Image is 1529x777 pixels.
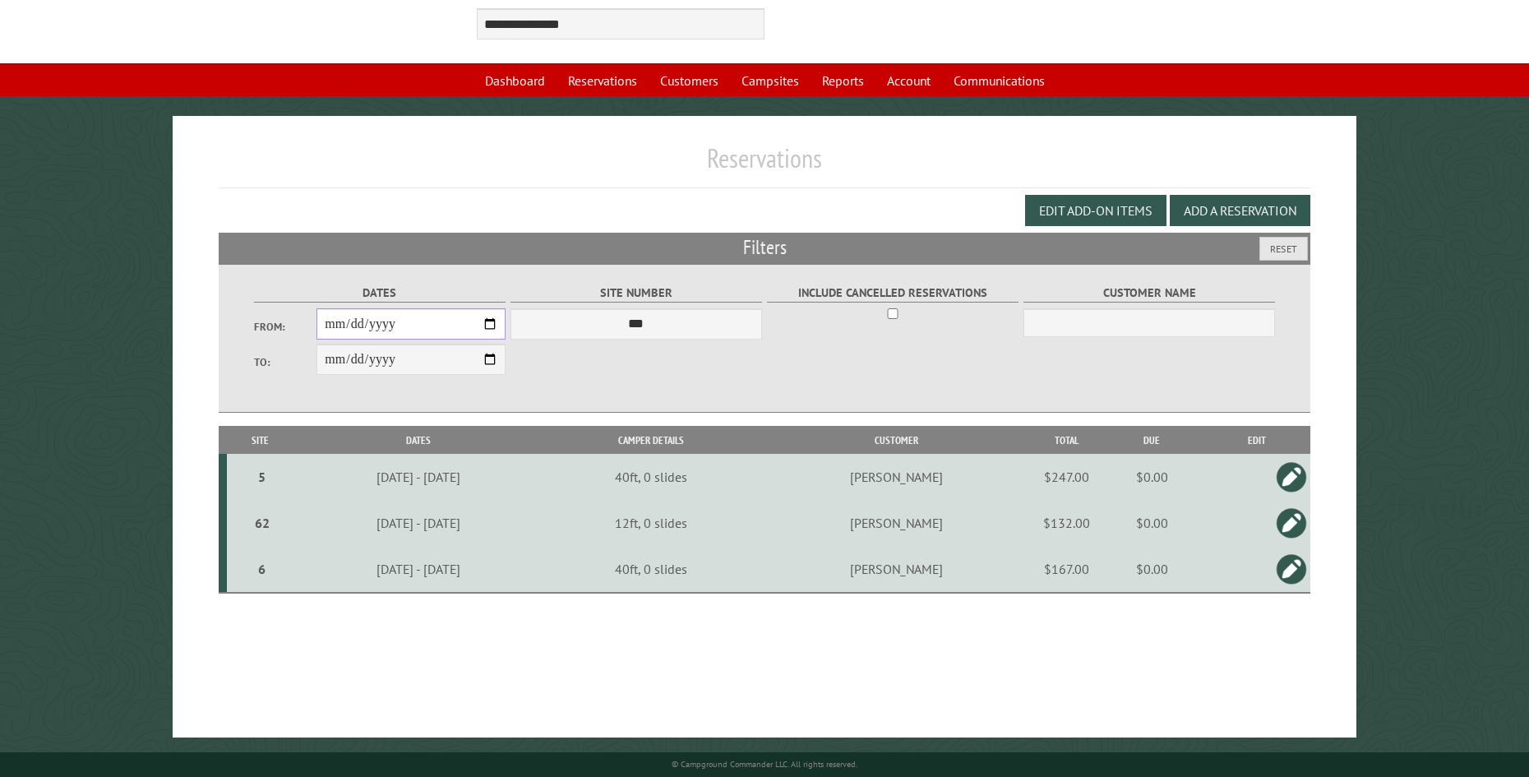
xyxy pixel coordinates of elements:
a: Campsites [732,65,809,96]
th: Edit [1204,426,1311,455]
td: [PERSON_NAME] [760,454,1034,500]
div: 5 [233,469,291,485]
button: Reset [1259,237,1308,261]
a: Customers [650,65,728,96]
td: $132.00 [1034,500,1100,546]
td: $0.00 [1100,546,1204,593]
button: Add a Reservation [1170,195,1310,226]
div: [DATE] - [DATE] [297,469,541,485]
th: Camper Details [543,426,760,455]
td: 40ft, 0 slides [543,454,760,500]
label: Customer Name [1023,284,1275,303]
label: To: [254,354,316,370]
th: Total [1034,426,1100,455]
a: Reservations [558,65,647,96]
th: Site [227,426,294,455]
td: $0.00 [1100,500,1204,546]
td: $167.00 [1034,546,1100,593]
div: [DATE] - [DATE] [297,515,541,531]
td: 40ft, 0 slides [543,546,760,593]
label: Site Number [510,284,762,303]
label: Include Cancelled Reservations [767,284,1019,303]
a: Dashboard [475,65,555,96]
label: Dates [254,284,506,303]
a: Reports [812,65,874,96]
div: 6 [233,561,291,577]
h2: Filters [219,233,1310,264]
td: $0.00 [1100,454,1204,500]
a: Account [877,65,940,96]
td: [PERSON_NAME] [760,546,1034,593]
a: Communications [944,65,1055,96]
th: Dates [293,426,543,455]
button: Edit Add-on Items [1025,195,1166,226]
div: [DATE] - [DATE] [297,561,541,577]
td: 12ft, 0 slides [543,500,760,546]
td: [PERSON_NAME] [760,500,1034,546]
div: 62 [233,515,291,531]
th: Customer [760,426,1034,455]
td: $247.00 [1034,454,1100,500]
small: © Campground Commander LLC. All rights reserved. [672,759,857,770]
h1: Reservations [219,142,1310,187]
label: From: [254,319,316,335]
th: Due [1100,426,1204,455]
